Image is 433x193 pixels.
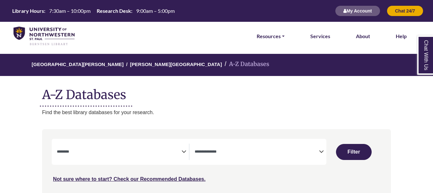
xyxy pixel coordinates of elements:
[130,61,222,67] a: [PERSON_NAME][GEOGRAPHIC_DATA]
[222,60,269,69] li: A-Z Databases
[396,32,407,40] a: Help
[32,61,124,67] a: [GEOGRAPHIC_DATA][PERSON_NAME]
[10,7,177,15] a: Hours Today
[42,82,391,102] h1: A-Z Databases
[335,5,380,16] button: My Account
[387,8,423,13] a: Chat 24/7
[42,108,391,117] p: Find the best library databases for your research.
[42,54,391,76] nav: breadcrumb
[94,7,133,14] th: Research Desk:
[335,8,380,13] a: My Account
[257,32,285,40] a: Resources
[57,150,181,155] textarea: Search
[13,27,75,46] img: library_home
[336,144,371,160] button: Submit for Search Results
[195,150,319,155] textarea: Search
[53,176,206,182] a: Not sure where to start? Check our Recommended Databases.
[356,32,370,40] a: About
[10,7,46,14] th: Library Hours:
[387,5,423,16] button: Chat 24/7
[49,8,91,14] span: 7:30am – 10:00pm
[136,8,175,14] span: 9:00am – 5:00pm
[310,32,330,40] a: Services
[10,7,177,13] table: Hours Today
